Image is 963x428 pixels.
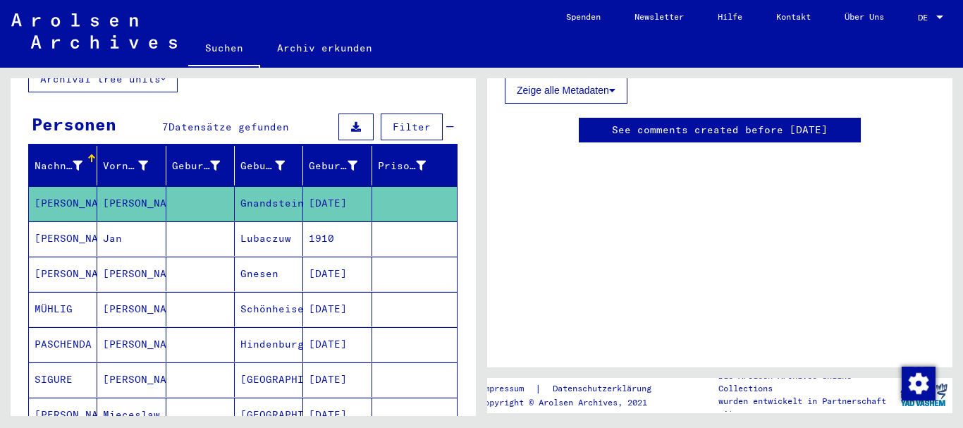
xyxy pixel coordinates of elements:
p: Copyright © Arolsen Archives, 2021 [479,396,668,409]
mat-cell: [GEOGRAPHIC_DATA] [235,362,303,397]
div: Geburtsname [172,159,220,173]
mat-cell: [PERSON_NAME] [29,221,97,256]
mat-header-cell: Geburtsname [166,146,235,185]
mat-cell: [DATE] [303,186,372,221]
div: Geburt‏ [240,159,285,173]
div: Prisoner # [378,154,443,177]
mat-header-cell: Geburt‏ [235,146,303,185]
mat-cell: Gnandstein [235,186,303,221]
mat-cell: Hindenburg [235,327,303,362]
span: Datensätze gefunden [168,121,289,133]
mat-cell: [PERSON_NAME] [29,186,97,221]
mat-cell: [PERSON_NAME] [97,292,166,326]
mat-cell: Schönheise [235,292,303,326]
div: Geburtsname [172,154,238,177]
span: DE [918,13,933,23]
div: Nachname [35,159,82,173]
mat-cell: MÜHLIG [29,292,97,326]
mat-header-cell: Vorname [97,146,166,185]
a: Datenschutzerklärung [541,381,668,396]
mat-cell: [PERSON_NAME] [97,257,166,291]
div: Nachname [35,154,100,177]
div: Vorname [103,154,165,177]
mat-cell: Gnesen [235,257,303,291]
div: | [479,381,668,396]
span: 7 [162,121,168,133]
div: Geburt‏ [240,154,302,177]
a: Impressum [479,381,535,396]
img: Arolsen_neg.svg [11,13,177,49]
mat-header-cell: Nachname [29,146,97,185]
div: Prisoner # [378,159,426,173]
button: Archival tree units [28,66,178,92]
mat-cell: [DATE] [303,362,372,397]
mat-cell: Lubaczuw [235,221,303,256]
div: Geburtsdatum [309,159,357,173]
img: Zustimmung ändern [902,367,936,401]
mat-cell: [PERSON_NAME] [29,257,97,291]
mat-cell: PASCHENDA [29,327,97,362]
span: Filter [393,121,431,133]
button: Zeige alle Metadaten [505,77,627,104]
p: Die Arolsen Archives Online-Collections [718,369,895,395]
a: Archiv erkunden [260,31,389,65]
mat-cell: Jan [97,221,166,256]
mat-cell: 1910 [303,221,372,256]
mat-cell: [DATE] [303,327,372,362]
mat-cell: SIGURE [29,362,97,397]
div: Vorname [103,159,147,173]
div: Geburtsdatum [309,154,374,177]
iframe: Disqus [505,157,935,346]
mat-cell: [DATE] [303,257,372,291]
mat-cell: [PERSON_NAME] [97,362,166,397]
mat-cell: [PERSON_NAME] [97,327,166,362]
img: yv_logo.png [897,377,950,412]
a: See comments created before [DATE] [612,123,828,137]
div: Personen [32,111,116,137]
mat-cell: [PERSON_NAME] [97,186,166,221]
p: wurden entwickelt in Partnerschaft mit [718,395,895,420]
mat-header-cell: Prisoner # [372,146,457,185]
mat-header-cell: Geburtsdatum [303,146,372,185]
mat-cell: [DATE] [303,292,372,326]
button: Filter [381,114,443,140]
a: Suchen [188,31,260,68]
